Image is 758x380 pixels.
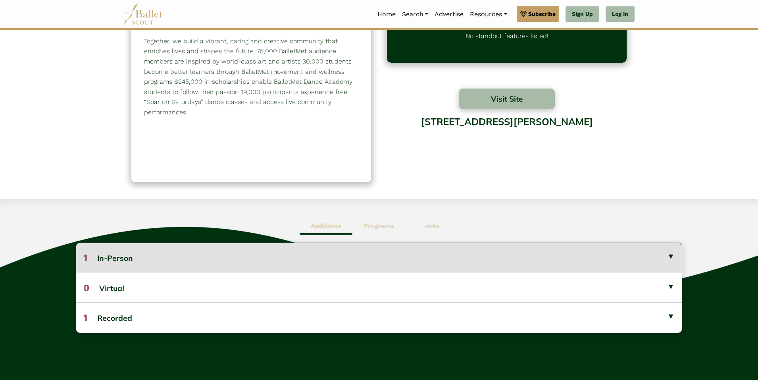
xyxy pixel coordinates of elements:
button: 0Virtual [76,273,682,303]
div: [STREET_ADDRESS][PERSON_NAME] [387,110,627,174]
a: Subscribe [517,6,559,22]
a: Sign Up [566,6,599,22]
span: 1 [83,312,87,323]
a: Log In [606,6,635,22]
b: Jobs [424,222,440,230]
span: 0 [83,282,89,293]
img: gem.svg [520,10,527,18]
p: No standout features listed! [466,31,548,55]
span: Subscribe [528,10,556,18]
a: Home [374,6,399,23]
a: Resources [467,6,510,23]
span: 1 [83,252,87,263]
a: Advertise [431,6,467,23]
a: Search [399,6,431,23]
button: 1In-Person [76,243,682,272]
button: Visit Site [459,89,555,109]
b: Programs [364,222,394,230]
button: 1Recorded [76,303,682,332]
b: Auditions [311,222,341,230]
p: Together, we build a vibrant, caring and creative community that enriches lives and shapes the fu... [144,36,358,118]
